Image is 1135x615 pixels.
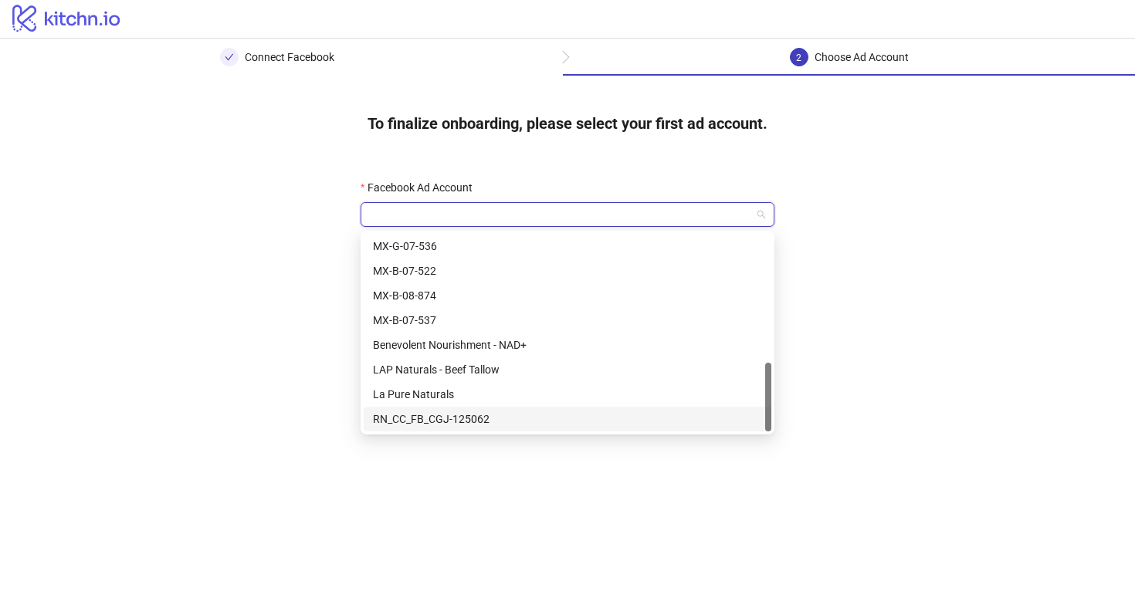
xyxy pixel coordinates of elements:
[373,287,762,304] div: MX-B-08-874
[796,52,801,63] span: 2
[815,48,909,66] div: Choose Ad Account
[373,361,762,378] div: LAP Naturals - Beef Tallow
[364,308,771,333] div: MX-B-07-537
[373,336,762,353] div: Benevolent Nourishment - NAD+
[361,179,483,196] label: Facebook Ad Account
[225,52,234,62] span: check
[370,203,751,226] input: Facebook Ad Account
[245,48,334,66] div: Connect Facebook
[343,100,792,147] h4: To finalize onboarding, please select your first ad account.
[373,262,762,279] div: MX-B-07-522
[364,234,771,259] div: MX-G-07-536
[364,407,771,431] div: RN_CC_FB_CGJ-125062
[373,386,762,403] div: La Pure Naturals
[364,382,771,407] div: La Pure Naturals
[364,333,771,357] div: Benevolent Nourishment - NAD+
[364,259,771,283] div: MX-B-07-522
[373,238,762,255] div: MX-G-07-536
[364,357,771,382] div: LAP Naturals - Beef Tallow
[373,411,762,427] div: RN_CC_FB_CGJ-125062
[373,312,762,329] div: MX-B-07-537
[364,283,771,308] div: MX-B-08-874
